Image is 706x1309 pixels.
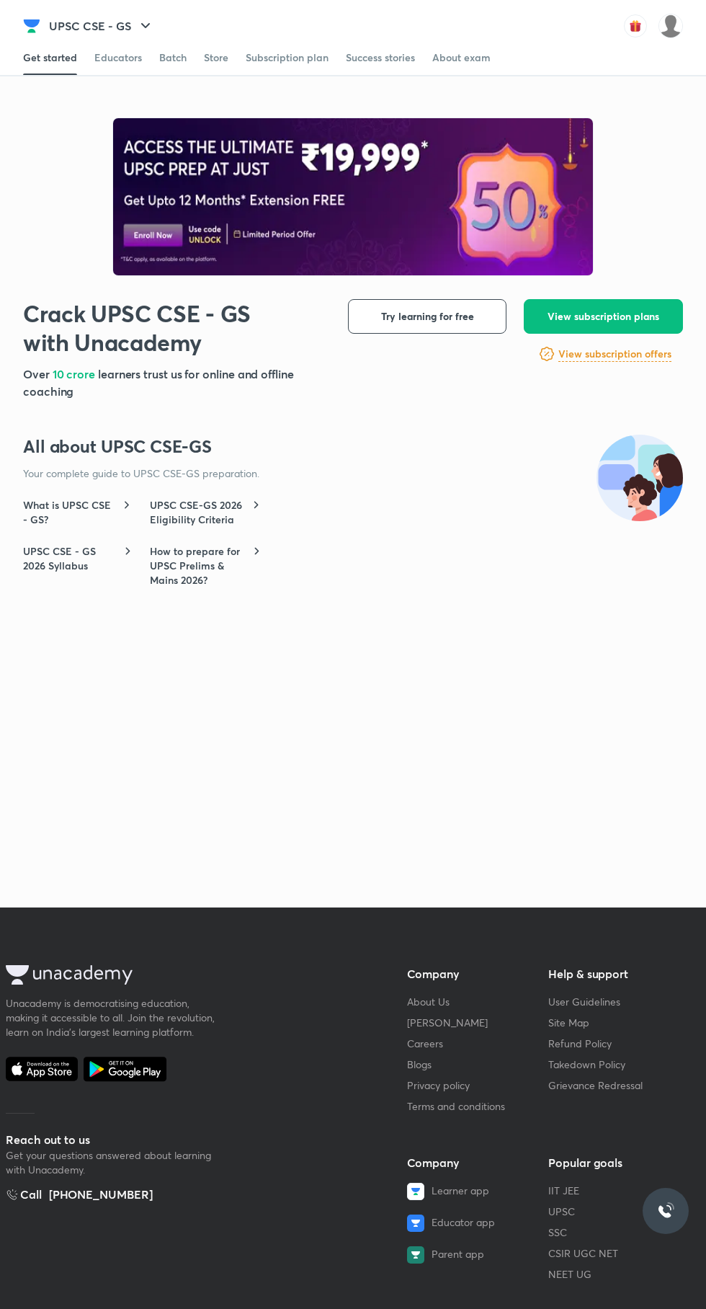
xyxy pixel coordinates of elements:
[150,498,259,527] a: UPSC CSE-GS 2026 Eligibility Criteria
[548,1246,618,1260] a: CSIR UGC NET
[53,366,98,381] span: 10 crore
[6,996,222,1039] div: Unacademy is democratising education, making it accessible to all. Join the revolution, learn on ...
[23,40,77,75] a: Get started
[6,1186,222,1203] a: Call[PHONE_NUMBER]
[407,1016,488,1029] a: [PERSON_NAME]
[657,1202,674,1220] img: ttu
[558,347,671,362] h6: View subscription offers
[407,995,450,1008] a: About Us
[407,1183,424,1200] img: Learner app
[159,40,187,75] a: Batch
[23,435,683,458] h3: All about UPSC CSE-GS
[407,1215,424,1232] img: Educator app
[407,1078,470,1092] a: Privacy policy
[346,40,415,75] a: Success stories
[6,1131,222,1148] h5: Reach out to us
[23,366,294,399] span: learners trust us for online and offline coaching
[407,1246,424,1264] img: Parent app
[150,544,251,587] h6: How to prepare for UPSC Prelims & Mains 2026?
[40,12,163,40] button: UPSC CSE - GS
[658,14,683,38] img: Ritesh Tiwari
[548,1225,567,1239] a: SSC
[6,1186,42,1203] h5: Call
[159,50,187,65] div: Batch
[548,1267,591,1281] a: NEET UG
[246,40,329,75] a: Subscription plan
[23,299,295,357] h1: Crack UPSC CSE - GS with Unacademy
[23,544,133,573] a: UPSC CSE - GS 2026 Syllabus
[246,50,329,65] div: Subscription plan
[624,14,647,37] img: avatar
[23,17,40,35] img: Company Logo
[548,1016,589,1029] a: Site Map
[548,1204,575,1218] a: UPSC
[23,466,584,481] p: Your complete guide to UPSC CSE-GS preparation.
[346,50,415,65] div: Success stories
[596,435,683,521] img: all-about-exam
[23,498,133,527] a: What is UPSC CSE - GS?
[407,1099,505,1113] a: Terms and conditions
[204,50,228,65] div: Store
[407,1154,537,1171] h5: Company
[23,498,118,527] h6: What is UPSC CSE - GS?
[558,345,671,363] a: View subscription offers
[407,1057,432,1071] a: Blogs
[524,299,683,334] button: View subscription plans
[407,965,537,982] h5: Company
[548,995,620,1008] a: User Guidelines
[407,1037,443,1050] a: Careers
[407,1215,537,1232] a: Educator app
[548,1037,612,1050] a: Refund Policy
[150,544,259,587] a: How to prepare for UPSC Prelims & Mains 2026?
[94,40,142,75] a: Educators
[432,50,491,65] div: About exam
[348,299,506,334] button: Try learning for free
[548,309,659,324] span: View subscription plans
[548,1057,625,1071] a: Takedown Policy
[23,366,53,381] span: Over
[94,50,142,65] div: Educators
[23,50,77,65] div: Get started
[407,1183,537,1200] a: Learner app
[23,544,120,573] h6: UPSC CSE - GS 2026 Syllabus
[407,1246,537,1264] a: Parent app
[548,1154,679,1171] h5: Popular goals
[6,1148,222,1177] p: Get your questions answered about learning with Unacademy.
[381,309,474,324] span: Try learning for free
[6,965,133,984] img: Unacademy Logo
[548,1078,643,1092] a: Grievance Redressal
[204,40,228,75] a: Store
[49,1186,153,1203] div: [PHONE_NUMBER]
[150,498,249,527] h6: UPSC CSE-GS 2026 Eligibility Criteria
[432,40,491,75] a: About exam
[548,965,679,982] h5: Help & support
[548,1184,579,1197] a: IIT JEE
